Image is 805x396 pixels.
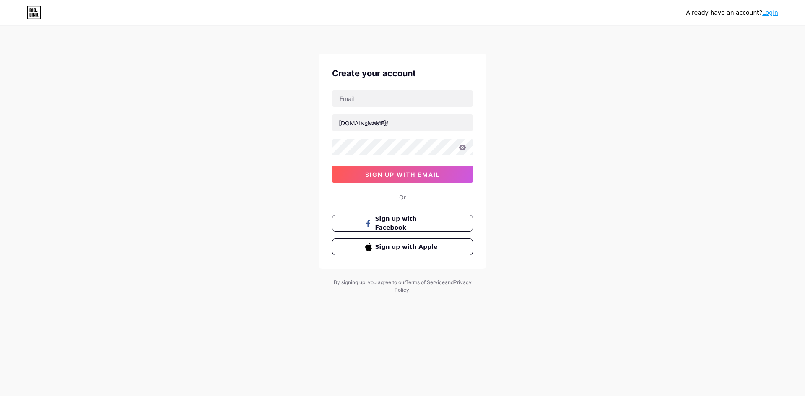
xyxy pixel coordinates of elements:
a: Terms of Service [405,279,445,285]
span: Sign up with Facebook [375,215,440,232]
a: Login [762,9,778,16]
button: Sign up with Apple [332,238,473,255]
input: username [332,114,473,131]
div: Or [399,193,406,202]
span: sign up with email [365,171,440,178]
div: Already have an account? [686,8,778,17]
div: Create your account [332,67,473,80]
input: Email [332,90,473,107]
div: [DOMAIN_NAME]/ [339,119,388,127]
div: By signing up, you agree to our and . [331,279,474,294]
button: sign up with email [332,166,473,183]
span: Sign up with Apple [375,243,440,251]
button: Sign up with Facebook [332,215,473,232]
